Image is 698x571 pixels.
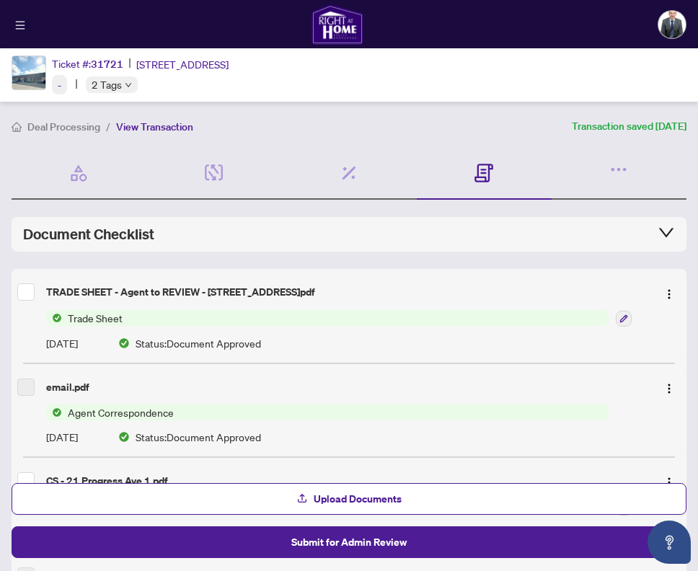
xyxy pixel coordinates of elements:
[52,56,123,72] div: Ticket #:
[58,79,61,92] span: -
[91,58,123,71] span: 31721
[46,429,78,445] span: [DATE]
[136,429,261,445] span: Status: Document Approved
[23,224,154,244] span: Document Checklist
[658,223,675,241] span: collapsed
[12,122,22,132] span: home
[12,526,686,558] button: Submit for Admin Review
[663,288,675,300] img: Logo
[46,404,62,420] img: Status Icon
[663,383,675,394] img: Logo
[572,118,686,135] article: Transaction saved [DATE]
[136,335,261,351] span: Status: Document Approved
[312,4,363,45] img: logo
[106,118,110,135] li: /
[648,521,691,564] button: Open asap
[658,280,681,304] button: Logo
[46,284,646,300] div: TRADE SHEET - Agent to REVIEW - [STREET_ADDRESS]pdf
[314,487,402,510] span: Upload Documents
[62,404,180,420] span: Agent Correspondence
[15,20,25,30] span: menu
[658,469,681,492] button: Logo
[27,120,100,133] span: Deal Processing
[46,335,78,351] span: [DATE]
[118,431,130,443] img: Document Status
[46,379,646,395] div: email.pdf
[658,11,686,38] img: Profile Icon
[118,337,130,349] img: Document Status
[12,483,686,515] button: Upload Documents
[136,56,229,72] span: [STREET_ADDRESS]
[23,224,675,244] div: Document Checklist
[46,310,62,326] img: Status Icon
[92,76,122,93] span: 2 Tags
[12,56,45,89] img: IMG-E11907636_1.jpg
[125,81,132,89] span: down
[663,477,675,488] img: Logo
[291,531,407,554] span: Submit for Admin Review
[46,473,646,489] div: CS - 21 Progress Ave 1.pdf
[116,120,193,133] span: View Transaction
[62,310,128,326] span: Trade Sheet
[658,376,681,399] button: Logo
